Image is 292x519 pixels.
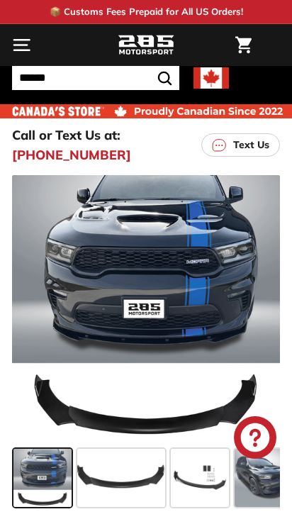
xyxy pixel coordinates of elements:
input: Search [12,66,179,90]
a: Cart [228,25,259,65]
inbox-online-store-chat: Shopify online store chat [230,416,281,462]
img: Logo_285_Motorsport_areodynamics_components [118,33,174,57]
a: [PHONE_NUMBER] [12,145,131,164]
a: Text Us [201,133,280,157]
p: Call or Text Us at: [12,125,120,145]
p: Text Us [233,138,269,152]
p: 📦 Customs Fees Prepaid for All US Orders! [50,5,243,19]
